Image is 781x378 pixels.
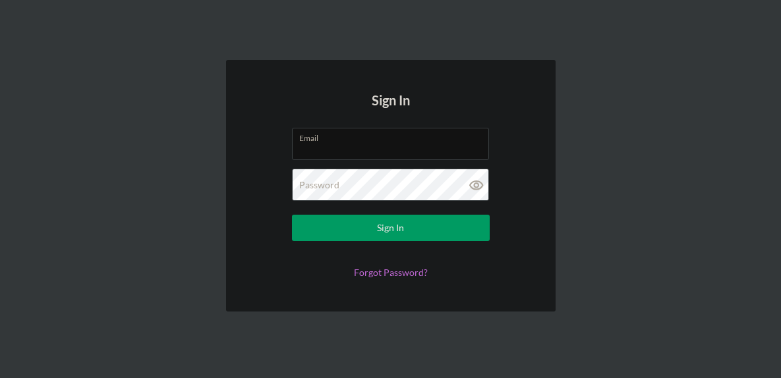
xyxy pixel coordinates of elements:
a: Forgot Password? [354,267,428,278]
div: Sign In [377,215,404,241]
label: Password [299,180,339,190]
label: Email [299,128,489,143]
h4: Sign In [372,93,410,128]
button: Sign In [292,215,490,241]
